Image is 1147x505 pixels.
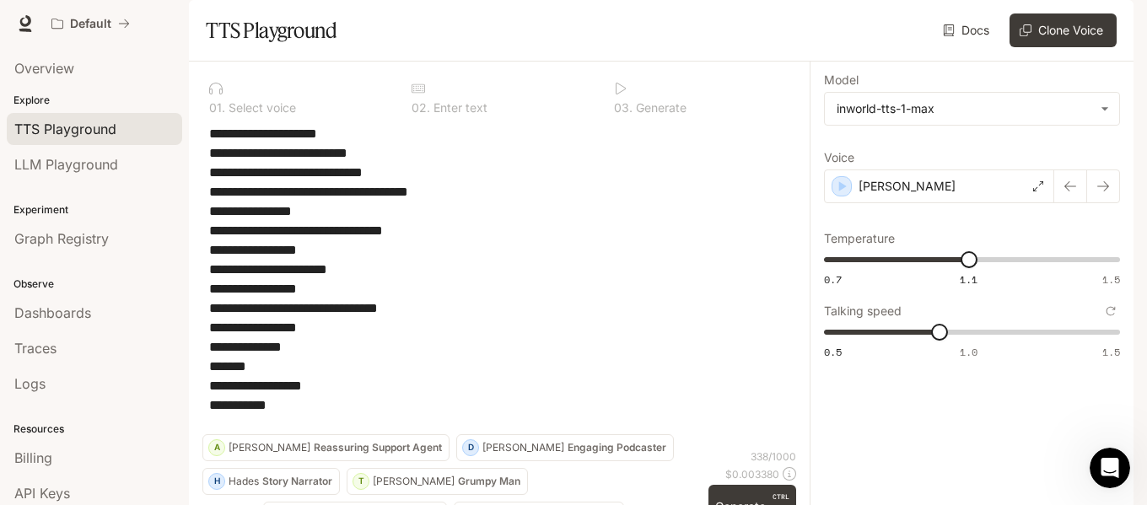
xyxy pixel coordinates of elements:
[202,434,450,461] button: A[PERSON_NAME]Reassuring Support Agent
[725,467,779,481] p: $ 0.003380
[70,17,111,31] p: Default
[824,152,854,164] p: Voice
[825,93,1119,125] div: inworld-tts-1-max
[633,102,687,114] p: Generate
[225,102,296,114] p: Select voice
[824,233,895,244] p: Temperature
[824,74,859,86] p: Model
[353,468,369,495] div: T
[837,100,1092,117] div: inworld-tts-1-max
[209,102,225,114] p: 0 1 .
[314,443,442,453] p: Reassuring Support Agent
[1102,272,1120,287] span: 1.5
[430,102,487,114] p: Enter text
[209,434,224,461] div: A
[456,434,674,461] button: D[PERSON_NAME]Engaging Podcaster
[463,434,478,461] div: D
[347,468,528,495] button: T[PERSON_NAME]Grumpy Man
[262,476,332,486] p: Story Narrator
[824,345,842,359] span: 0.5
[202,468,340,495] button: HHadesStory Narrator
[482,443,564,453] p: [PERSON_NAME]
[960,272,977,287] span: 1.1
[1010,13,1117,47] button: Clone Voice
[859,178,956,195] p: [PERSON_NAME]
[206,13,337,47] h1: TTS Playground
[229,476,259,486] p: Hades
[568,443,666,453] p: Engaging Podcaster
[229,443,310,453] p: [PERSON_NAME]
[824,272,842,287] span: 0.7
[209,468,224,495] div: H
[44,7,137,40] button: All workspaces
[940,13,996,47] a: Docs
[458,476,520,486] p: Grumpy Man
[614,102,633,114] p: 0 3 .
[824,305,902,317] p: Talking speed
[1090,448,1130,488] iframe: Intercom live chat
[373,476,455,486] p: [PERSON_NAME]
[1102,345,1120,359] span: 1.5
[1101,302,1120,320] button: Reset to default
[960,345,977,359] span: 1.0
[412,102,430,114] p: 0 2 .
[751,449,796,464] p: 338 / 1000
